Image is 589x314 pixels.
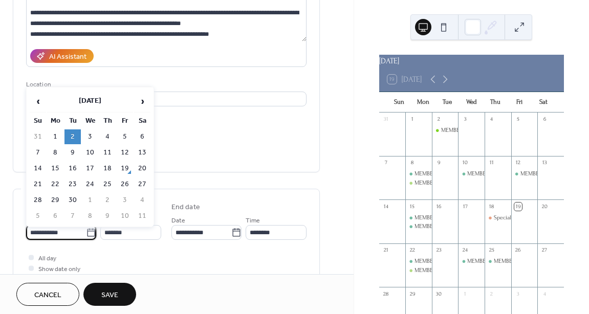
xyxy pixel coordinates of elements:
[461,159,469,167] div: 10
[82,114,98,128] th: We
[134,209,150,223] td: 11
[441,126,534,135] div: MEMBERS ONLY: Brainstorming Group
[405,257,432,266] div: MEMBERS ONLY: Bi-weekly Individual Adult Peer Group with Kara J
[64,193,81,208] td: 30
[30,161,46,176] td: 14
[540,159,548,167] div: 13
[435,290,443,298] div: 30
[64,177,81,192] td: 23
[82,177,98,192] td: 24
[484,92,508,113] div: Thu
[99,129,116,144] td: 4
[134,161,150,176] td: 20
[134,129,150,144] td: 6
[38,264,80,275] span: Show date only
[485,257,511,266] div: MEMBER ONLY: Couples Monthly Peer Group
[47,209,63,223] td: 6
[49,52,86,62] div: AI Assistant
[411,92,435,113] div: Mon
[117,114,133,128] th: Fr
[382,159,390,167] div: 7
[508,92,532,113] div: Fri
[82,193,98,208] td: 1
[134,193,150,208] td: 4
[415,222,532,231] div: MEMBERS ONLY: EMDR Peer Consultation Group
[64,129,81,144] td: 2
[387,92,411,113] div: Sun
[458,170,485,178] div: MEMBERS ONLY: “Therapreneur” Bi-Weekly Peer Group
[47,161,63,176] td: 15
[540,116,548,123] div: 6
[405,170,432,178] div: MEMBERS ONLY: Bi-weekly Individual Adult Peer Group with Kara J
[99,145,116,160] td: 11
[171,215,185,226] span: Date
[64,209,81,223] td: 7
[382,203,390,210] div: 14
[117,161,133,176] td: 19
[405,214,432,222] div: MEMBERS ONLY: Monthly Individual Adult Peer Group with Cara M
[514,159,522,167] div: 12
[532,92,556,113] div: Sat
[405,222,432,231] div: MEMBERS ONLY: EMDR Peer Consultation Group
[415,266,507,275] div: MEMBERS ONLY: Couples Work Focus
[408,203,416,210] div: 15
[405,179,432,188] div: MEMBERS ONLY: Couples Work Focus
[514,290,522,298] div: 3
[30,91,46,111] span: ‹
[82,161,98,176] td: 17
[488,246,495,254] div: 25
[117,145,133,160] td: 12
[83,283,136,306] button: Save
[47,145,63,160] td: 8
[461,246,469,254] div: 24
[488,203,495,210] div: 18
[99,114,116,128] th: Th
[134,145,150,160] td: 13
[514,203,522,210] div: 19
[99,209,116,223] td: 9
[34,290,61,301] span: Cancel
[117,193,133,208] td: 3
[30,49,94,63] button: AI Assistant
[432,126,459,135] div: MEMBERS ONLY: Brainstorming Group
[134,177,150,192] td: 27
[405,266,432,275] div: MEMBERS ONLY: Couples Work Focus
[135,91,150,111] span: ›
[435,246,443,254] div: 23
[408,116,416,123] div: 1
[435,92,460,113] div: Tue
[540,290,548,298] div: 4
[488,159,495,167] div: 11
[47,177,63,192] td: 22
[485,214,511,222] div: Special Event: Special considerations when working with clients with Chronic Illness
[514,246,522,254] div: 26
[82,209,98,223] td: 8
[435,116,443,123] div: 2
[435,159,443,167] div: 9
[82,145,98,160] td: 10
[458,257,485,266] div: MEMBERS ONLY: “Therapreneur” Bi-Weekly Peer Group
[16,283,79,306] button: Cancel
[47,91,133,113] th: [DATE]
[460,92,484,113] div: Wed
[382,246,390,254] div: 21
[38,253,56,264] span: All day
[101,290,118,301] span: Save
[47,114,63,128] th: Mo
[461,203,469,210] div: 17
[99,193,116,208] td: 2
[246,215,260,226] span: Time
[408,246,416,254] div: 22
[382,116,390,123] div: 31
[30,193,46,208] td: 28
[30,177,46,192] td: 21
[117,177,133,192] td: 26
[64,114,81,128] th: Tu
[30,145,46,160] td: 7
[461,116,469,123] div: 3
[134,114,150,128] th: Sa
[408,290,416,298] div: 29
[382,290,390,298] div: 28
[117,129,133,144] td: 5
[64,145,81,160] td: 9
